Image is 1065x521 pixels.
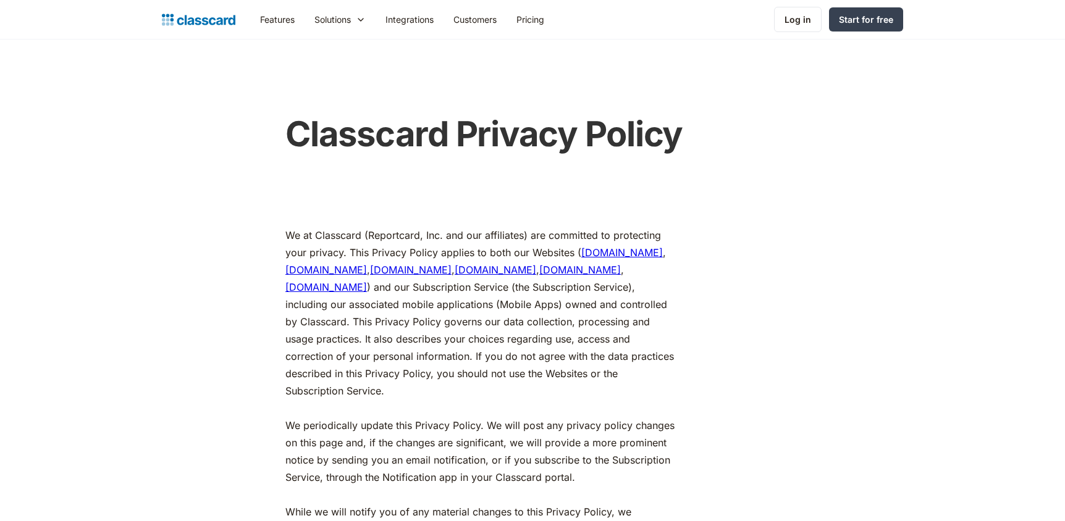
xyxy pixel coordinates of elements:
a: Integrations [376,6,444,33]
a: [DOMAIN_NAME] [581,246,663,259]
a: [DOMAIN_NAME] [285,264,367,276]
a: Customers [444,6,507,33]
div: Solutions [314,13,351,26]
div: Start for free [839,13,893,26]
a: [DOMAIN_NAME] [370,264,452,276]
a: Pricing [507,6,554,33]
h1: Classcard Privacy Policy [285,114,767,155]
div: Log in [785,13,811,26]
a: [DOMAIN_NAME] [285,281,367,293]
a: Start for free [829,7,903,31]
a: [DOMAIN_NAME] [539,264,621,276]
a: [DOMAIN_NAME] [455,264,536,276]
a: Features [250,6,305,33]
a: home [162,11,235,28]
a: Log in [774,7,822,32]
div: Solutions [305,6,376,33]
